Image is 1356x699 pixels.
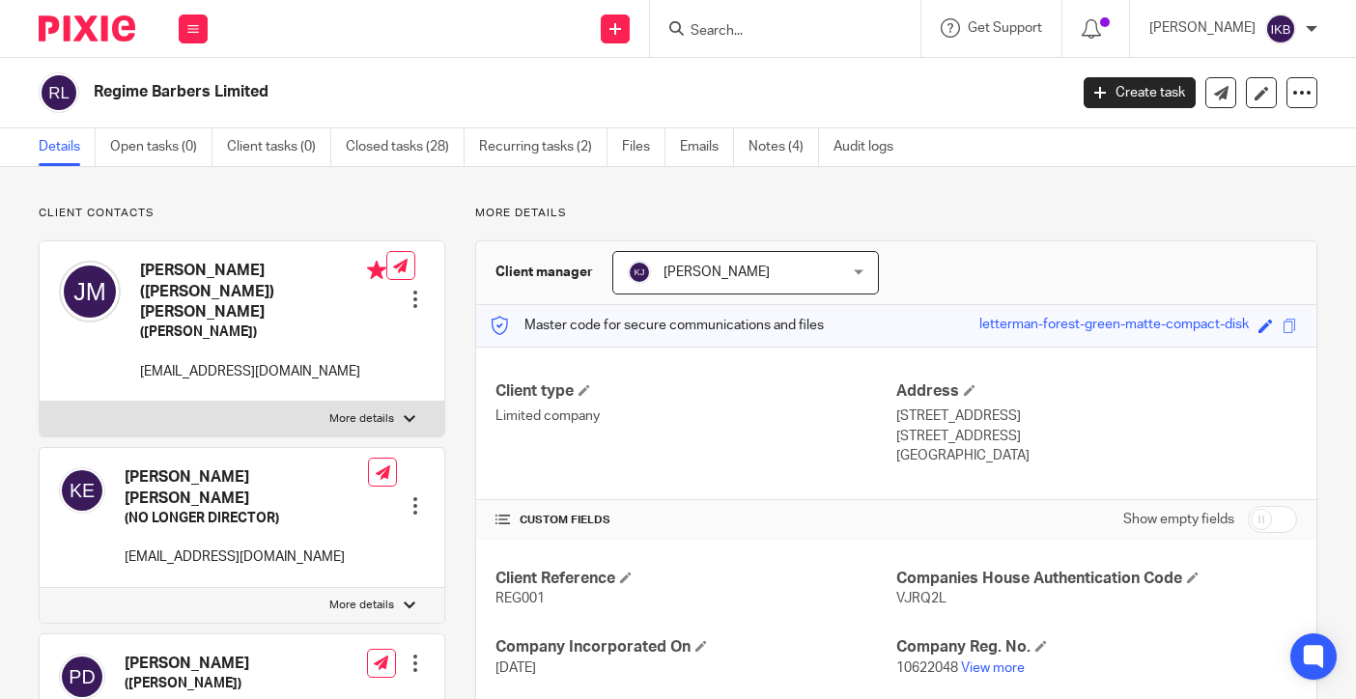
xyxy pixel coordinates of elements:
p: More details [475,206,1317,221]
a: Closed tasks (28) [346,128,465,166]
a: View more [961,661,1025,675]
h4: Company Reg. No. [896,637,1297,657]
p: [STREET_ADDRESS] [896,427,1297,446]
h4: [PERSON_NAME] [PERSON_NAME] [125,467,368,509]
div: letterman-forest-green-matte-compact-disk [979,315,1249,337]
p: [EMAIL_ADDRESS][DOMAIN_NAME] [125,547,368,567]
p: [STREET_ADDRESS] [896,406,1297,426]
h4: Company Incorporated On [495,637,896,657]
h4: Client Reference [495,569,896,589]
h4: Address [896,381,1297,402]
span: [DATE] [495,661,536,675]
span: 10622048 [896,661,958,675]
span: REG001 [495,592,545,605]
span: [PERSON_NAME] [664,266,770,279]
a: Open tasks (0) [110,128,212,166]
p: Limited company [495,406,896,426]
img: svg%3E [59,261,121,322]
label: Show empty fields [1123,510,1234,529]
h4: Companies House Authentication Code [896,569,1297,589]
a: Client tasks (0) [227,128,331,166]
p: Master code for secure communications and files [491,316,824,335]
a: Create task [1084,77,1196,108]
p: [GEOGRAPHIC_DATA] [896,446,1297,465]
h4: CUSTOM FIELDS [495,513,896,528]
p: [EMAIL_ADDRESS][DOMAIN_NAME] [140,362,386,381]
h5: ([PERSON_NAME]) [125,674,345,693]
a: Recurring tasks (2) [479,128,607,166]
p: Client contacts [39,206,445,221]
img: svg%3E [628,261,651,284]
img: svg%3E [39,72,79,113]
i: Primary [367,261,386,280]
img: svg%3E [59,467,105,514]
a: Audit logs [833,128,908,166]
a: Files [622,128,665,166]
p: More details [329,411,394,427]
h2: Regime Barbers Limited [94,82,862,102]
h5: (NO LONGER DIRECTOR) [125,509,368,528]
p: More details [329,598,394,613]
span: Get Support [968,21,1042,35]
a: Notes (4) [749,128,819,166]
img: svg%3E [1265,14,1296,44]
span: VJRQ2L [896,592,946,605]
h3: Client manager [495,263,593,282]
p: [PERSON_NAME] [1149,18,1256,38]
img: Pixie [39,15,135,42]
h5: ([PERSON_NAME]) [140,322,386,342]
h4: [PERSON_NAME] [125,654,345,674]
a: Emails [680,128,734,166]
a: Details [39,128,96,166]
h4: [PERSON_NAME] ([PERSON_NAME]) [PERSON_NAME] [140,261,386,322]
h4: Client type [495,381,896,402]
input: Search [689,23,862,41]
